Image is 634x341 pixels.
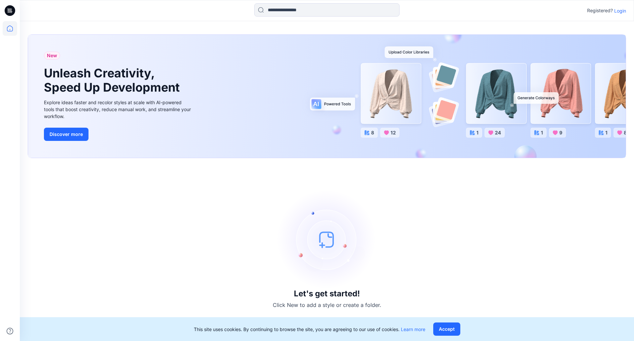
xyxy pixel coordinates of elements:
[47,52,57,60] span: New
[44,128,88,141] button: Discover more
[194,326,425,333] p: This site uses cookies. By continuing to browse the site, you are agreeing to our use of cookies.
[44,66,183,95] h1: Unleash Creativity, Speed Up Development
[273,301,381,309] p: Click New to add a style or create a folder.
[277,190,376,289] img: empty-state-image.svg
[401,326,425,332] a: Learn more
[587,7,613,15] p: Registered?
[44,128,193,141] a: Discover more
[433,322,460,336] button: Accept
[614,7,626,14] p: Login
[44,99,193,120] div: Explore ideas faster and recolor styles at scale with AI-powered tools that boost creativity, red...
[294,289,360,298] h3: Let's get started!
